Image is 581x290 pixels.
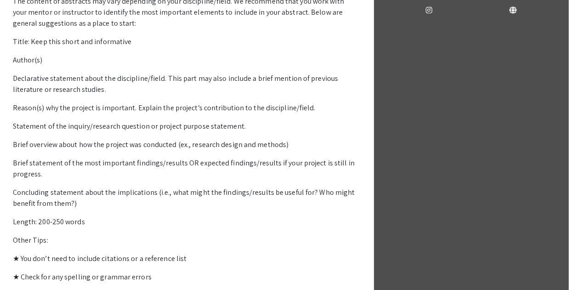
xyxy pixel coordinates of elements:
[13,253,357,264] p: ★ You don’t need to include citations or a reference list
[13,272,357,283] p: ★ Check for any spelling or grammar errors
[13,216,357,227] p: Length: 200-250 words
[13,55,357,66] p: Author(s)
[13,102,357,114] p: Reason(s) why the project is important. Explain the project’s contribution to the discipline/field.
[13,235,357,246] p: Other Tips:
[13,121,357,132] p: Statement of the inquiry/research question or project purpose statement.
[13,187,357,209] p: Concluding statement about the implications (i.e., what might the findings/results be useful for?...
[13,158,357,180] p: Brief statement of the most important findings/results OR expected findings/results if your proje...
[13,139,357,150] p: Brief overview about how the project was conducted (ex., research design and methods)
[7,249,39,283] iframe: Chat
[13,73,357,95] p: Declarative statement about the discipline/field. This part may also include a brief mention of p...
[13,36,357,47] p: Title: Keep this short and informative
